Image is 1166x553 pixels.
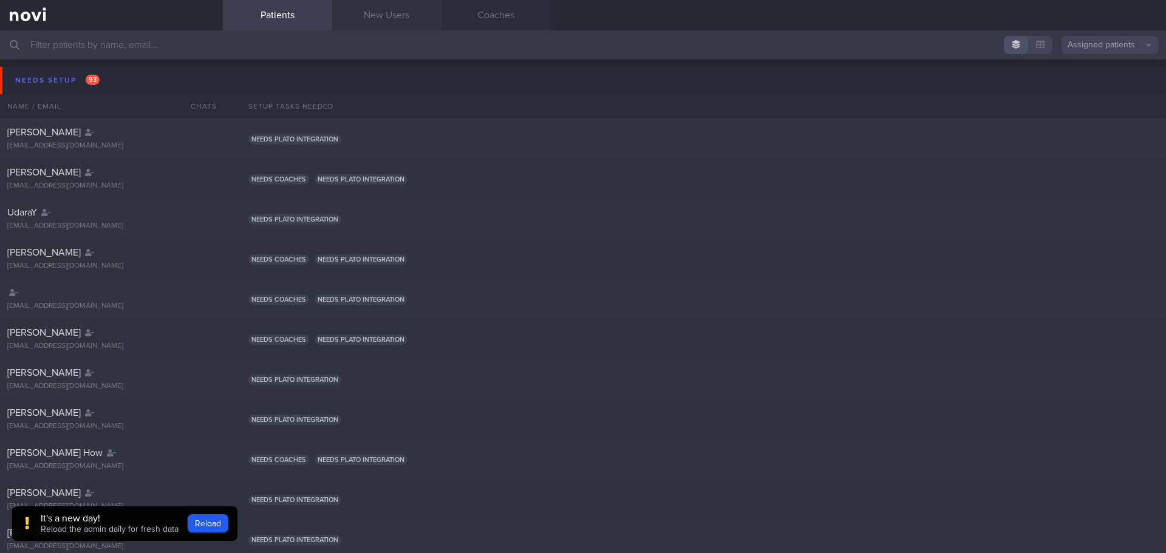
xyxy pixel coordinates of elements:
[7,422,216,431] div: [EMAIL_ADDRESS][DOMAIN_NAME]
[248,535,341,545] span: Needs plato integration
[7,262,216,271] div: [EMAIL_ADDRESS][DOMAIN_NAME]
[248,495,341,505] span: Needs plato integration
[7,222,216,231] div: [EMAIL_ADDRESS][DOMAIN_NAME]
[41,525,179,534] span: Reload the admin daily for fresh data
[7,127,81,137] span: [PERSON_NAME]
[7,528,104,538] span: [PERSON_NAME] (Eng)
[7,542,216,551] div: [EMAIL_ADDRESS][DOMAIN_NAME]
[248,415,341,425] span: Needs plato integration
[7,382,216,391] div: [EMAIL_ADDRESS][DOMAIN_NAME]
[7,182,216,191] div: [EMAIL_ADDRESS][DOMAIN_NAME]
[248,455,309,465] span: Needs coaches
[41,512,179,524] div: It's a new day!
[7,328,81,338] span: [PERSON_NAME]
[315,334,407,345] span: Needs plato integration
[248,334,309,345] span: Needs coaches
[248,174,309,185] span: Needs coaches
[86,75,100,85] span: 93
[248,214,341,225] span: Needs plato integration
[7,168,81,177] span: [PERSON_NAME]
[315,254,407,265] span: Needs plato integration
[7,488,81,498] span: [PERSON_NAME]
[188,514,228,532] button: Reload
[315,455,407,465] span: Needs plato integration
[7,462,216,471] div: [EMAIL_ADDRESS][DOMAIN_NAME]
[315,294,407,305] span: Needs plato integration
[7,342,216,351] div: [EMAIL_ADDRESS][DOMAIN_NAME]
[174,94,223,118] div: Chats
[7,408,81,418] span: [PERSON_NAME]
[248,134,341,144] span: Needs plato integration
[7,208,37,217] span: UdaraY
[12,72,103,89] div: Needs setup
[7,448,103,458] span: [PERSON_NAME] How
[248,294,309,305] span: Needs coaches
[7,502,216,511] div: [EMAIL_ADDRESS][DOMAIN_NAME]
[7,302,216,311] div: [EMAIL_ADDRESS][DOMAIN_NAME]
[248,375,341,385] span: Needs plato integration
[315,174,407,185] span: Needs plato integration
[248,254,309,265] span: Needs coaches
[7,368,81,378] span: [PERSON_NAME]
[1062,36,1159,54] button: Assigned patients
[7,248,81,257] span: [PERSON_NAME]
[241,94,1166,118] div: Setup tasks needed
[7,141,216,151] div: [EMAIL_ADDRESS][DOMAIN_NAME]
